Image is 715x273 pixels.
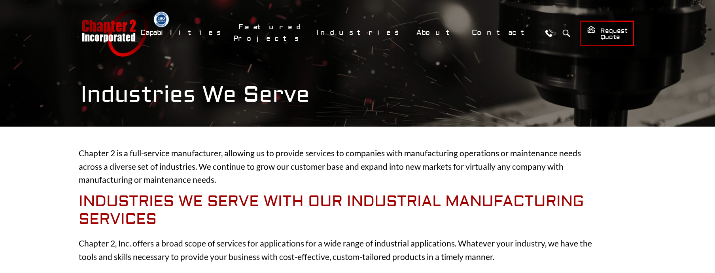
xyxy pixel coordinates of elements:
a: Contact [467,24,537,41]
h2: Industries We Serve With Our Industrial Manufacturing Services [79,193,601,229]
a: Featured Projects [233,19,307,47]
a: Request Quote [580,21,634,46]
p: Chapter 2, Inc. offers a broad scope of services for applications for a wide range of industrial ... [79,237,601,263]
a: About [411,24,463,41]
a: Chapter 2 Incorporated [81,9,148,57]
button: Search [559,26,573,40]
a: Call Us [541,26,556,40]
p: Chapter 2 is a full-service manufacturer, allowing us to provide services to companies with manuf... [79,146,601,186]
h1: Industries We Serve [81,82,634,108]
a: Industries [311,24,407,41]
a: Capabilities [135,24,229,41]
span: Request Quote [587,25,628,42]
